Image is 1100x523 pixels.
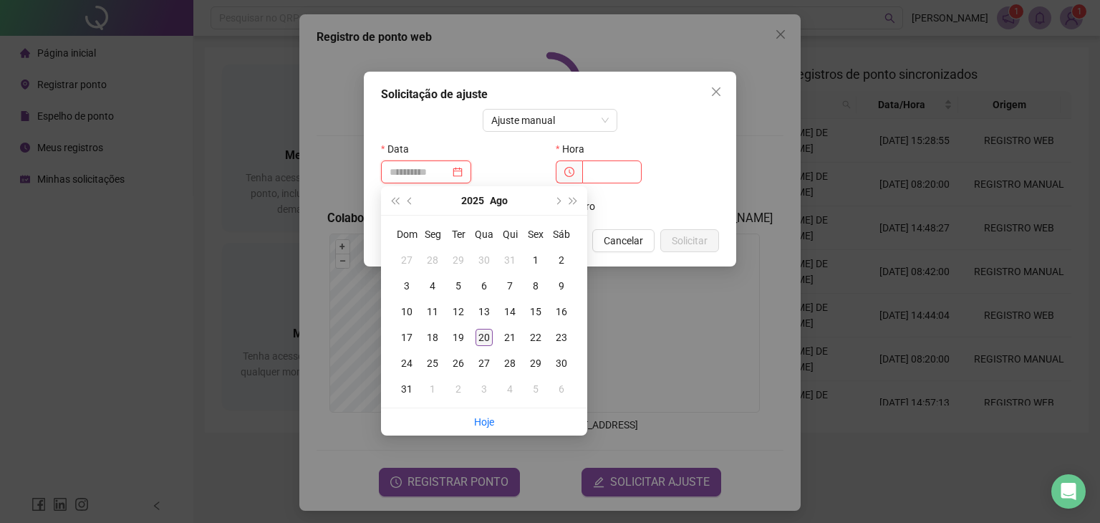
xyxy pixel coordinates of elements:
[398,380,415,398] div: 31
[471,273,497,299] td: 2025-08-06
[476,355,493,372] div: 27
[549,376,574,402] td: 2025-09-06
[471,247,497,273] td: 2025-07-30
[450,380,467,398] div: 2
[394,221,420,247] th: Dom
[424,303,441,320] div: 11
[394,350,420,376] td: 2025-08-24
[553,277,570,294] div: 9
[527,251,544,269] div: 1
[497,376,523,402] td: 2025-09-04
[553,251,570,269] div: 2
[398,251,415,269] div: 27
[501,277,518,294] div: 7
[471,350,497,376] td: 2025-08-27
[450,329,467,346] div: 19
[527,380,544,398] div: 5
[398,355,415,372] div: 24
[523,350,549,376] td: 2025-08-29
[553,303,570,320] div: 16
[445,221,471,247] th: Ter
[527,303,544,320] div: 15
[523,299,549,325] td: 2025-08-15
[553,329,570,346] div: 23
[471,299,497,325] td: 2025-08-13
[527,277,544,294] div: 8
[394,273,420,299] td: 2025-08-03
[523,376,549,402] td: 2025-09-05
[523,221,549,247] th: Sex
[491,110,609,131] span: Ajuste manual
[461,186,484,215] button: year panel
[398,303,415,320] div: 10
[420,221,445,247] th: Seg
[566,186,582,215] button: super-next-year
[553,380,570,398] div: 6
[549,325,574,350] td: 2025-08-23
[523,273,549,299] td: 2025-08-08
[549,221,574,247] th: Sáb
[424,380,441,398] div: 1
[394,299,420,325] td: 2025-08-10
[497,273,523,299] td: 2025-08-07
[445,350,471,376] td: 2025-08-26
[471,376,497,402] td: 2025-09-03
[420,247,445,273] td: 2025-07-28
[420,299,445,325] td: 2025-08-11
[420,273,445,299] td: 2025-08-04
[501,355,518,372] div: 28
[501,251,518,269] div: 31
[476,251,493,269] div: 30
[1051,474,1086,509] div: Open Intercom Messenger
[445,299,471,325] td: 2025-08-12
[450,251,467,269] div: 29
[471,325,497,350] td: 2025-08-20
[497,247,523,273] td: 2025-07-31
[705,80,728,103] button: Close
[445,273,471,299] td: 2025-08-05
[424,355,441,372] div: 25
[527,355,544,372] div: 29
[420,325,445,350] td: 2025-08-18
[497,325,523,350] td: 2025-08-21
[476,277,493,294] div: 6
[549,186,565,215] button: next-year
[490,186,508,215] button: month panel
[476,303,493,320] div: 13
[420,350,445,376] td: 2025-08-25
[398,329,415,346] div: 17
[553,355,570,372] div: 30
[549,273,574,299] td: 2025-08-09
[474,416,494,428] a: Hoje
[497,350,523,376] td: 2025-08-28
[604,233,643,249] span: Cancelar
[471,221,497,247] th: Qua
[424,277,441,294] div: 4
[394,376,420,402] td: 2025-08-31
[402,186,418,215] button: prev-year
[527,329,544,346] div: 22
[501,303,518,320] div: 14
[476,329,493,346] div: 20
[394,325,420,350] td: 2025-08-17
[556,138,594,160] label: Hora
[381,86,719,103] div: Solicitação de ajuste
[424,329,441,346] div: 18
[394,247,420,273] td: 2025-07-27
[549,299,574,325] td: 2025-08-16
[450,355,467,372] div: 26
[381,138,418,160] label: Data
[501,380,518,398] div: 4
[387,186,402,215] button: super-prev-year
[564,167,574,177] span: clock-circle
[445,376,471,402] td: 2025-09-02
[420,376,445,402] td: 2025-09-01
[549,350,574,376] td: 2025-08-30
[549,247,574,273] td: 2025-08-02
[398,277,415,294] div: 3
[497,221,523,247] th: Qui
[450,303,467,320] div: 12
[523,325,549,350] td: 2025-08-22
[497,299,523,325] td: 2025-08-14
[476,380,493,398] div: 3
